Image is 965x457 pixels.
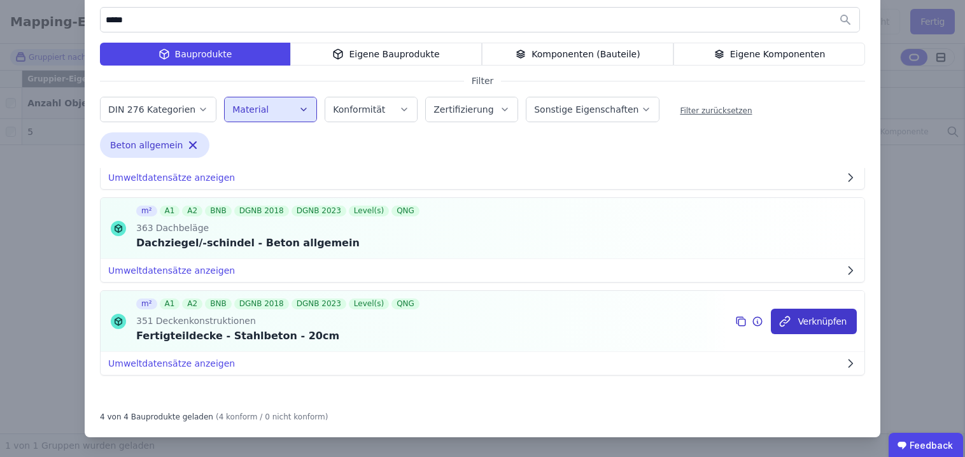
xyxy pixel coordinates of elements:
div: Eigene Komponenten [673,43,865,66]
button: Zertifizierung [426,97,518,122]
div: (4 konform / 0 nicht konform) [216,407,328,422]
div: BNB [205,206,231,216]
div: Fertigteildecke - Stahlbeton - 20cm [136,328,422,344]
div: Filter zurücksetzen [680,106,752,116]
div: m² [136,206,157,216]
div: A1 [160,299,180,309]
span: Filter [464,74,502,87]
label: Zertifizierung [433,104,496,115]
div: m² [136,299,157,309]
div: Dachziegel/-schindel - Beton allgemein [136,236,422,251]
div: DGNB 2018 [234,206,289,216]
div: 4 von 4 Bauprodukte geladen [100,407,213,422]
button: Sonstige Eigenschaften [526,97,659,122]
span: 351 [136,314,153,327]
button: Material [225,97,316,122]
label: DIN 276 Kategorien [108,104,198,115]
span: Deckenkonstruktionen [153,314,256,327]
div: BNB [205,299,231,309]
div: DGNB 2023 [292,206,346,216]
div: Komponenten (Bauteile) [482,43,673,66]
span: Dachbeläge [153,221,209,234]
button: Konformität [325,97,417,122]
button: Umweltdatensätze anzeigen [101,259,864,282]
label: Konformität [333,104,388,115]
button: Verknüpfen [771,309,857,334]
div: QNG [391,299,419,309]
button: Umweltdatensätze anzeigen [101,166,864,189]
div: Eigene Bauprodukte [290,43,482,66]
button: DIN 276 Kategorien [101,97,216,122]
div: DGNB 2018 [234,299,289,309]
div: A2 [182,206,202,216]
span: 363 [136,221,153,234]
div: A1 [160,206,180,216]
div: Level(s) [349,299,389,309]
button: Umweltdatensätze anzeigen [101,352,864,375]
div: QNG [391,206,419,216]
label: Material [232,104,271,115]
span: Beton allgemein [110,139,183,151]
div: DGNB 2023 [292,299,346,309]
label: Sonstige Eigenschaften [534,104,641,115]
div: Bauprodukte [100,43,290,66]
div: Level(s) [349,206,389,216]
div: A2 [182,299,202,309]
